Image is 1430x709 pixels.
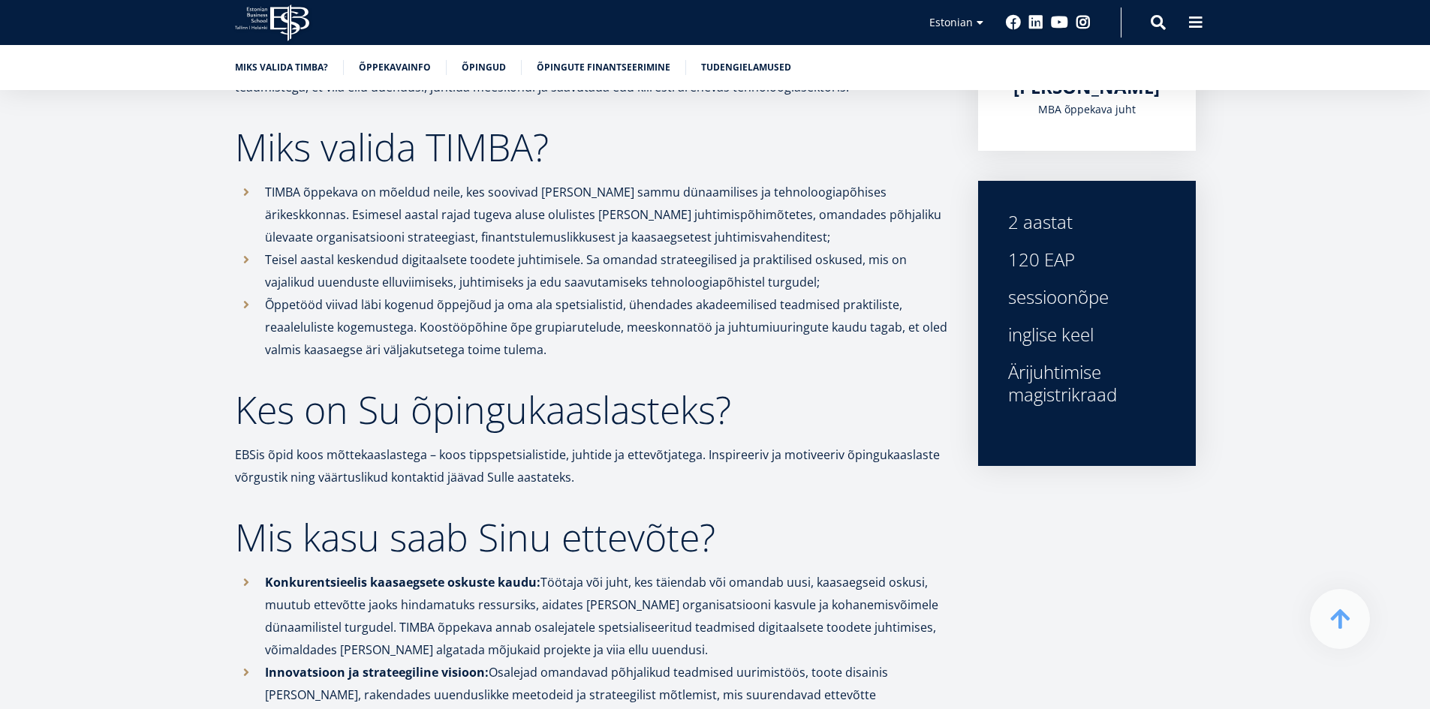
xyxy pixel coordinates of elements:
span: Üheaastane eestikeelne MBA [17,147,146,161]
h2: Kes on Su õpingukaaslasteks? [235,391,948,428]
div: inglise keel [1008,323,1166,346]
span: Kaheaastane MBA [17,167,98,180]
a: Õpingud [462,60,506,75]
div: Ärijuhtimise magistrikraad [1008,361,1166,406]
div: MBA õppekava juht [1008,98,1166,121]
a: Linkedin [1028,15,1043,30]
div: 2 aastat [1008,211,1166,233]
a: Miks valida TIMBA? [235,60,328,75]
input: Üheaastane eestikeelne MBA [4,148,14,158]
a: Youtube [1051,15,1068,30]
span: Perekonnanimi [357,1,425,14]
a: Instagram [1076,15,1091,30]
div: 120 EAP [1008,248,1166,271]
li: Töötaja või juht, kes täiendab või omandab uusi, kaasaegseid oskusi, muutub ettevõtte jaoks hinda... [235,571,948,661]
p: EBSis õpid koos mõttekaaslastega – koos tippspetsialistide, juhtide ja ettevõtjatega. Inspireeriv... [235,443,948,488]
a: Facebook [1006,15,1021,30]
a: Õpingute finantseerimine [537,60,670,75]
a: Õppekavainfo [359,60,431,75]
input: Kaheaastane MBA [4,167,14,177]
h2: Mis kasu saab Sinu ettevõte? [235,518,948,556]
a: [PERSON_NAME] [1013,76,1160,98]
strong: Konkurentsieelis kaasaegsete oskuste kaudu: [265,574,540,590]
strong: Innovatsioon ja strateegiline visioon: [265,664,489,680]
a: Tudengielamused [701,60,791,75]
span: Tehnoloogia ja innovatsiooni juhtimine (MBA) [17,186,221,200]
p: TIMBA õppekava on mõeldud neile, kes soovivad [PERSON_NAME] sammu dünaamilises ja tehnoloogiapõhi... [265,181,948,248]
input: Tehnoloogia ja innovatsiooni juhtimine (MBA) [4,187,14,197]
p: Teisel aastal keskendud digitaalsete toodete juhtimisele. Sa omandad strateegilised ja praktilise... [265,248,948,293]
div: sessioonõpe [1008,286,1166,308]
h2: Miks valida TIMBA? [235,128,948,166]
p: Õppetööd viivad läbi kogenud õppejõud ja oma ala spetsialistid, ühendades akadeemilised teadmised... [265,293,948,361]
